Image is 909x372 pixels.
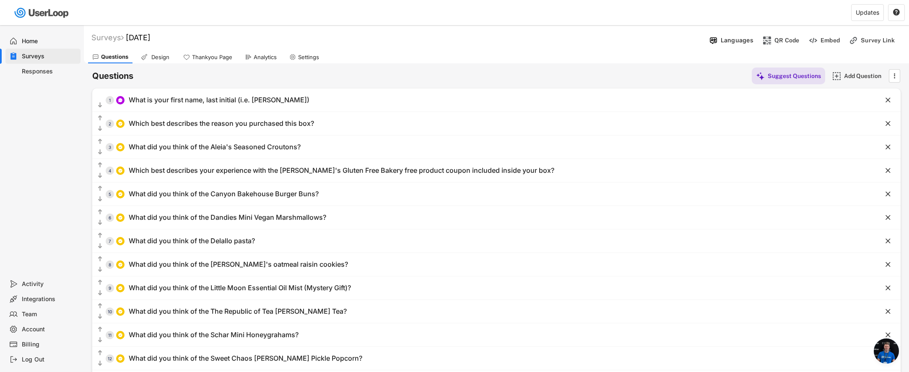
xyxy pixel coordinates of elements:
[96,101,104,109] button: 
[884,96,892,104] button: 
[192,54,232,61] div: Thankyou Page
[886,284,891,292] text: 
[129,96,309,104] div: What is your first name, last initial (i.e. [PERSON_NAME])
[98,302,102,310] text: 
[884,166,892,175] button: 
[98,336,102,343] text: 
[894,71,896,80] text: 
[118,121,123,126] img: CircleTickMinorWhite.svg
[886,119,891,128] text: 
[22,356,77,364] div: Log Out
[774,36,800,44] div: QR Code
[129,354,362,363] div: What did you think of the Sweet Chaos [PERSON_NAME] Pickle Popcorn?
[98,101,102,109] text: 
[886,330,891,339] text: 
[129,190,319,198] div: What did you think of the Canyon Bakehouse Burger Buns?
[809,36,818,45] img: EmbedMinor.svg
[106,310,114,314] div: 10
[890,70,899,82] button: 
[98,232,102,239] text: 
[106,192,114,196] div: 5
[118,333,123,338] img: CircleTickMinorWhite.svg
[106,122,114,126] div: 2
[96,255,104,263] button: 
[884,120,892,128] button: 
[98,313,102,320] text: 
[886,190,891,198] text: 
[98,172,102,179] text: 
[96,172,104,180] button: 
[22,310,77,318] div: Team
[886,166,891,175] text: 
[886,237,891,245] text: 
[118,192,123,197] img: CircleTickMinorWhite.svg
[96,148,104,156] button: 
[129,237,255,245] div: What did you think of the Delallo pasta?
[129,330,299,339] div: What did you think of the Schar Mini Honeygrahams?
[118,309,123,314] img: CircleTickMinorWhite.svg
[106,98,114,102] div: 1
[118,286,123,291] img: CircleTickMinorWhite.svg
[96,242,104,250] button: 
[106,356,114,361] div: 12
[861,36,903,44] div: Survey Link
[96,232,104,240] button: 
[98,255,102,263] text: 
[96,312,104,321] button: 
[101,53,128,60] div: Questions
[96,325,104,334] button: 
[763,36,771,45] img: ShopcodesMajor.svg
[884,237,892,245] button: 
[821,36,840,44] div: Embed
[96,265,104,274] button: 
[884,307,892,316] button: 
[106,216,114,220] div: 6
[129,166,554,175] div: Which best describes your experience with the [PERSON_NAME]'s Gluten Free Bakery free product cou...
[98,138,102,145] text: 
[118,262,123,267] img: CircleTickMinorWhite.svg
[22,68,77,75] div: Responses
[96,125,104,133] button: 
[886,96,891,104] text: 
[92,70,133,82] h6: Questions
[96,278,104,287] button: 
[118,239,123,244] img: CircleTickMinorWhite.svg
[884,213,892,222] button: 
[13,4,72,21] img: userloop-logo-01.svg
[129,284,351,292] div: What did you think of the Little Moon Essential Oil Mist (Mystery Gift)?
[106,286,114,290] div: 9
[886,260,891,269] text: 
[106,333,114,337] div: 11
[22,52,77,60] div: Surveys
[893,9,900,16] button: 
[96,336,104,344] button: 
[98,242,102,250] text: 
[22,37,77,45] div: Home
[98,360,102,367] text: 
[849,36,858,45] img: LinkMinor.svg
[118,98,123,103] img: ConversationMinor.svg
[96,161,104,169] button: 
[118,356,123,361] img: CircleTickMinorWhite.svg
[884,284,892,292] button: 
[91,33,124,42] div: Surveys
[98,289,102,297] text: 
[106,169,114,173] div: 4
[98,185,102,192] text: 
[832,72,841,81] img: AddMajor.svg
[709,36,718,45] img: Language%20Icon.svg
[106,239,114,243] div: 7
[98,195,102,203] text: 
[126,33,151,42] font: [DATE]
[98,349,102,356] text: 
[96,208,104,216] button: 
[886,143,891,151] text: 
[884,143,892,151] button: 
[96,195,104,203] button: 
[98,125,102,132] text: 
[106,263,114,267] div: 8
[106,145,114,149] div: 3
[886,307,891,316] text: 
[886,213,891,222] text: 
[98,326,102,333] text: 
